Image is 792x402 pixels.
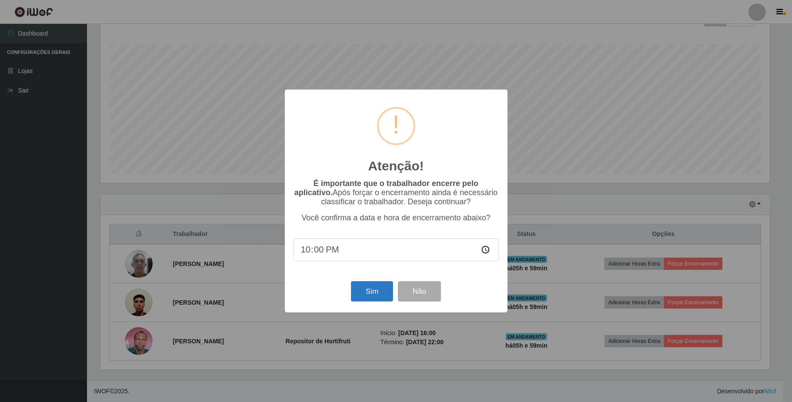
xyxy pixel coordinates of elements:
h2: Atenção! [368,158,424,174]
p: Após forçar o encerramento ainda é necessário classificar o trabalhador. Deseja continuar? [294,179,499,206]
button: Não [398,281,441,302]
p: Você confirma a data e hora de encerramento abaixo? [294,213,499,223]
b: É importante que o trabalhador encerre pelo aplicativo. [294,179,478,197]
button: Sim [351,281,393,302]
